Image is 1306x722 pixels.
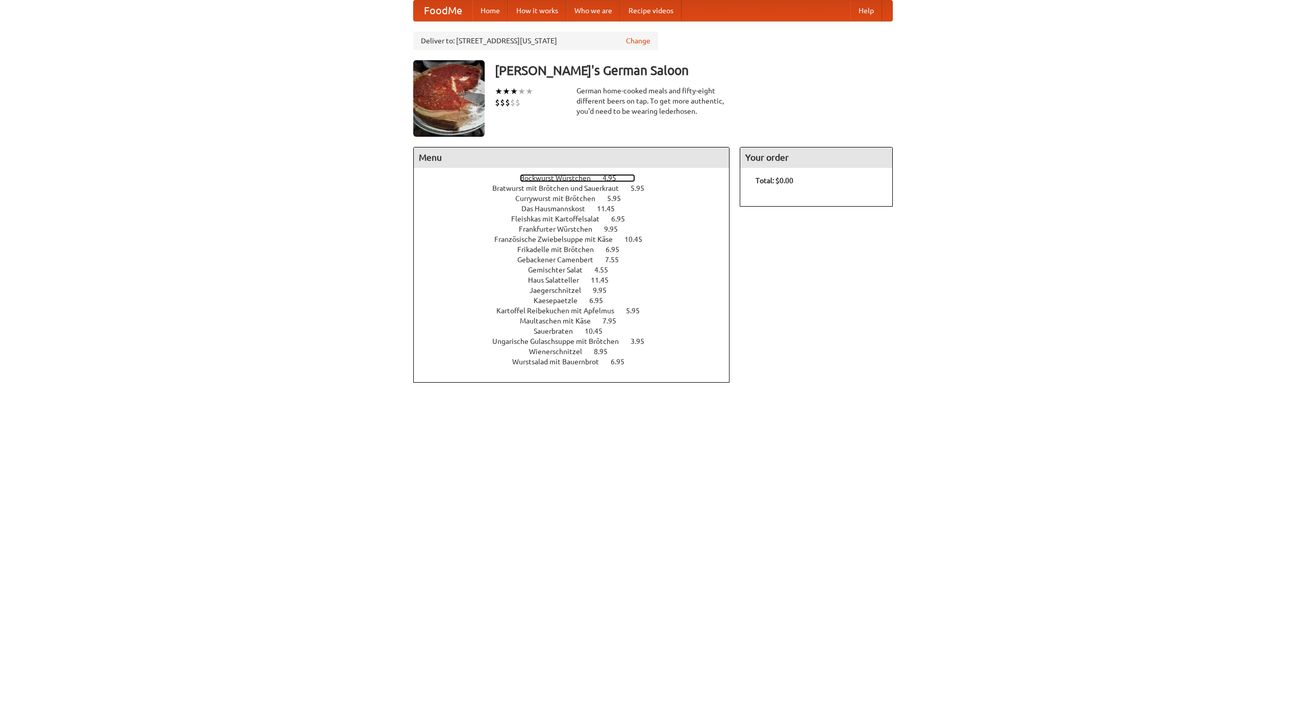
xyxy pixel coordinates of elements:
[606,245,630,254] span: 6.95
[520,317,635,325] a: Maultaschen mit Käse 7.95
[495,97,500,108] li: $
[413,32,658,50] div: Deliver to: [STREET_ADDRESS][US_STATE]
[602,317,626,325] span: 7.95
[534,327,621,335] a: Sauerbraten 10.45
[492,184,663,192] a: Bratwurst mit Brötchen und Sauerkraut 5.95
[594,266,618,274] span: 4.55
[607,194,631,203] span: 5.95
[534,296,588,305] span: Kaesepaetzle
[604,225,628,233] span: 9.95
[528,266,627,274] a: Gemischter Salat 4.55
[521,205,595,213] span: Das Hausmannskost
[505,97,510,108] li: $
[495,60,893,81] h3: [PERSON_NAME]'s German Saloon
[529,347,626,356] a: Wienerschnitzel 8.95
[591,276,619,284] span: 11.45
[525,86,533,97] li: ★
[520,317,601,325] span: Maultaschen mit Käse
[566,1,620,21] a: Who we are
[494,235,661,243] a: Französische Zwiebelsuppe mit Käse 10.45
[519,225,602,233] span: Frankfurter Würstchen
[413,60,485,137] img: angular.jpg
[850,1,882,21] a: Help
[528,266,593,274] span: Gemischter Salat
[589,296,613,305] span: 6.95
[528,276,589,284] span: Haus Salatteller
[529,347,592,356] span: Wienerschnitzel
[508,1,566,21] a: How it works
[494,235,623,243] span: Französische Zwiebelsuppe mit Käse
[414,1,472,21] a: FoodMe
[620,1,682,21] a: Recipe videos
[517,245,638,254] a: Frikadelle mit Brötchen 6.95
[520,174,635,182] a: Bockwurst Würstchen 4.95
[530,286,625,294] a: Jaegerschnitzel 9.95
[611,215,635,223] span: 6.95
[517,256,604,264] span: Gebackener Camenbert
[510,97,515,108] li: $
[585,327,613,335] span: 10.45
[503,86,510,97] li: ★
[492,184,629,192] span: Bratwurst mit Brötchen und Sauerkraut
[534,327,583,335] span: Sauerbraten
[511,215,610,223] span: Fleishkas mit Kartoffelsalat
[472,1,508,21] a: Home
[511,215,644,223] a: Fleishkas mit Kartoffelsalat 6.95
[518,86,525,97] li: ★
[515,194,606,203] span: Currywurst mit Brötchen
[530,286,591,294] span: Jaegerschnitzel
[517,256,638,264] a: Gebackener Camenbert 7.55
[517,245,604,254] span: Frikadelle mit Brötchen
[594,347,618,356] span: 8.95
[521,205,634,213] a: Das Hausmannskost 11.45
[414,147,729,168] h4: Menu
[593,286,617,294] span: 9.95
[611,358,635,366] span: 6.95
[605,256,629,264] span: 7.55
[626,36,650,46] a: Change
[528,276,627,284] a: Haus Salatteller 11.45
[515,97,520,108] li: $
[576,86,730,116] div: German home-cooked meals and fifty-eight different beers on tap. To get more authentic, you'd nee...
[626,307,650,315] span: 5.95
[631,184,655,192] span: 5.95
[624,235,652,243] span: 10.45
[520,174,601,182] span: Bockwurst Würstchen
[496,307,659,315] a: Kartoffel Reibekuchen mit Apfelmus 5.95
[602,174,626,182] span: 4.95
[512,358,643,366] a: Wurstsalad mit Bauernbrot 6.95
[492,337,629,345] span: Ungarische Gulaschsuppe mit Brötchen
[492,337,663,345] a: Ungarische Gulaschsuppe mit Brötchen 3.95
[534,296,622,305] a: Kaesepaetzle 6.95
[519,225,637,233] a: Frankfurter Würstchen 9.95
[512,358,609,366] span: Wurstsalad mit Bauernbrot
[756,177,793,185] b: Total: $0.00
[597,205,625,213] span: 11.45
[495,86,503,97] li: ★
[740,147,892,168] h4: Your order
[515,194,640,203] a: Currywurst mit Brötchen 5.95
[631,337,655,345] span: 3.95
[496,307,624,315] span: Kartoffel Reibekuchen mit Apfelmus
[510,86,518,97] li: ★
[500,97,505,108] li: $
